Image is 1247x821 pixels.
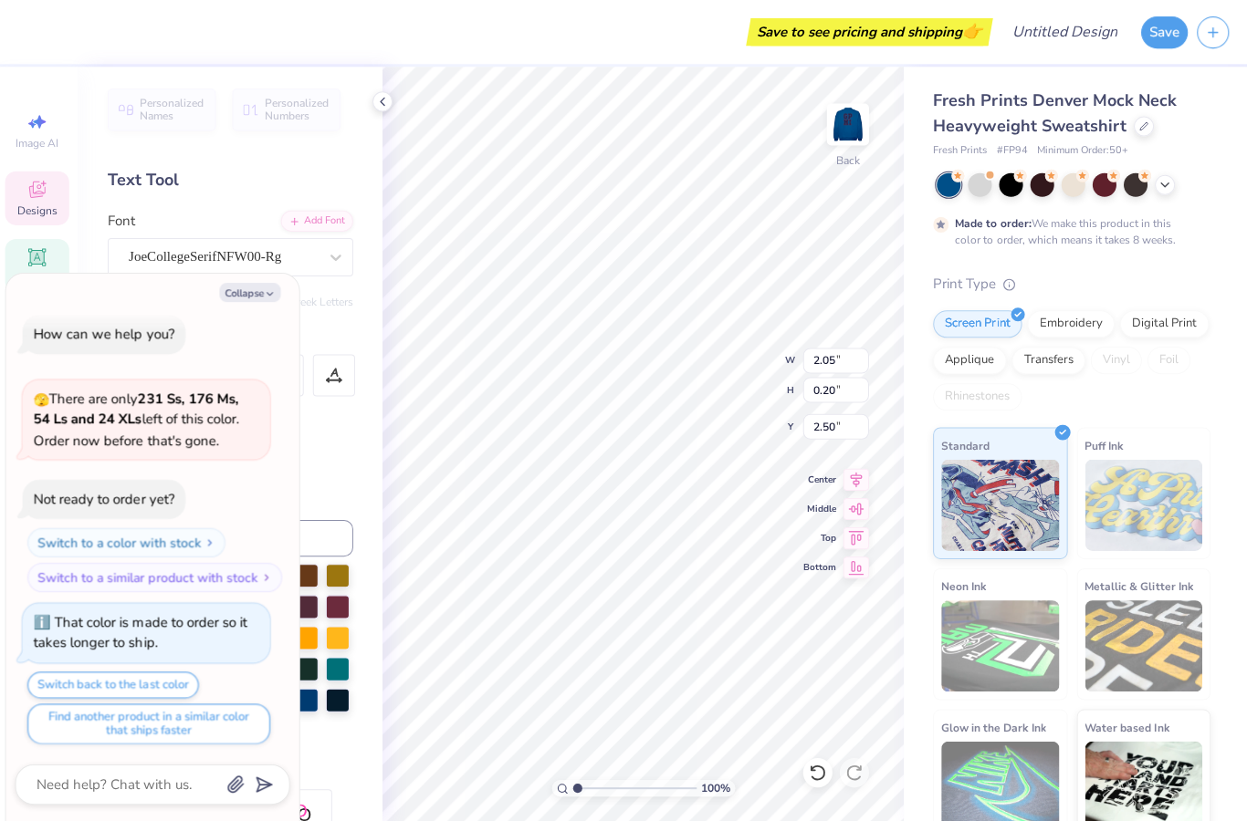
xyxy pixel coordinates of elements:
[31,526,228,556] button: Switch to a color with stock
[37,324,178,342] div: How can we help you?
[804,501,837,514] span: Middle
[19,270,63,285] span: Add Text
[1120,309,1209,337] div: Digital Print
[37,390,53,407] span: 🫣
[997,142,1028,158] span: # FP94
[934,382,1022,410] div: Rhinestones
[934,346,1007,373] div: Applique
[111,210,139,231] label: Font
[804,559,837,572] span: Bottom
[804,472,837,484] span: Center
[934,89,1177,136] span: Fresh Prints Denver Mock Neck Heavyweight Sweatshirt
[31,561,285,590] button: Switch to a similar product with stock
[956,214,1180,247] div: We make this product in this color to order, which means it takes 8 weeks.
[284,210,356,231] div: Add Font
[934,309,1022,337] div: Screen Print
[1085,575,1193,594] span: Metallic & Glitter Ink
[267,97,332,122] span: Personalized Numbers
[21,203,61,217] span: Designs
[942,434,990,453] span: Standard
[111,167,356,192] div: Text Tool
[942,598,1060,690] img: Neon Ink
[942,715,1046,734] span: Glow in the Dark Ink
[31,701,273,742] button: Find another product in a similar color that ships faster
[1085,715,1169,734] span: Water based Ink
[143,97,208,122] span: Personalized Names
[264,570,275,581] img: Switch to a similar product with stock
[1085,458,1203,549] img: Puff Ink
[934,142,988,158] span: Fresh Prints
[31,670,202,696] button: Switch back to the last color
[37,488,178,506] div: Not ready to order yet?
[1141,16,1188,48] button: Save
[998,14,1132,50] input: Untitled Design
[703,777,732,794] span: 100 %
[963,20,983,42] span: 👉
[804,530,837,543] span: Top
[1085,434,1124,453] span: Puff Ink
[223,282,284,301] button: Collapse
[837,151,861,168] div: Back
[1028,309,1115,337] div: Embroidery
[1085,598,1203,690] img: Metallic & Glitter Ink
[1037,142,1128,158] span: Minimum Order: 50 +
[752,18,989,46] div: Save to see pricing and shipping
[1091,346,1142,373] div: Vinyl
[1012,346,1085,373] div: Transfers
[37,389,242,448] span: There are only left of this color. Order now before that's gone.
[20,135,63,150] span: Image AI
[37,611,250,650] div: That color is made to order so it takes longer to ship.
[207,535,218,546] img: Switch to a color with stock
[934,273,1210,294] div: Print Type
[942,458,1060,549] img: Standard
[956,215,1032,230] strong: Made to order:
[831,106,867,142] img: Back
[1147,346,1190,373] div: Foil
[942,575,987,594] span: Neon Ink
